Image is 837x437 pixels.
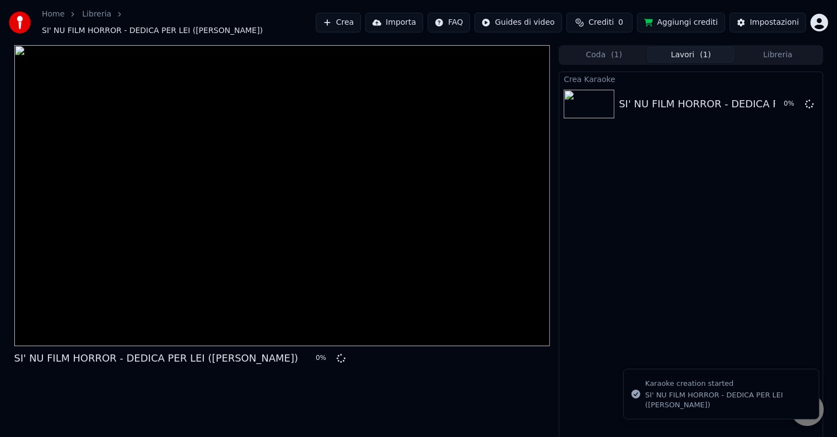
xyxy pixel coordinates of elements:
[730,13,806,32] button: Impostazioni
[14,351,299,366] div: SI' NU FILM HORROR - DEDICA PER LEI ([PERSON_NAME])
[560,47,647,63] button: Coda
[735,47,822,63] button: Libreria
[316,13,361,32] button: Crea
[316,354,332,363] div: 0 %
[42,9,316,36] nav: breadcrumb
[428,13,470,32] button: FAQ
[647,47,735,63] button: Lavori
[588,17,614,28] span: Crediti
[784,100,801,108] div: 0 %
[750,17,799,28] div: Impostazioni
[42,9,64,20] a: Home
[566,13,633,32] button: Crediti0
[42,25,263,36] span: SI' NU FILM HORROR - DEDICA PER LEI ([PERSON_NAME])
[559,72,822,85] div: Crea Karaoke
[637,13,725,32] button: Aggiungi crediti
[611,50,622,61] span: ( 1 )
[365,13,423,32] button: Importa
[82,9,111,20] a: Libreria
[700,50,711,61] span: ( 1 )
[9,12,31,34] img: youka
[618,17,623,28] span: 0
[645,378,810,389] div: Karaoke creation started
[645,390,810,410] div: SI' NU FILM HORROR - DEDICA PER LEI ([PERSON_NAME])
[474,13,561,32] button: Guides di video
